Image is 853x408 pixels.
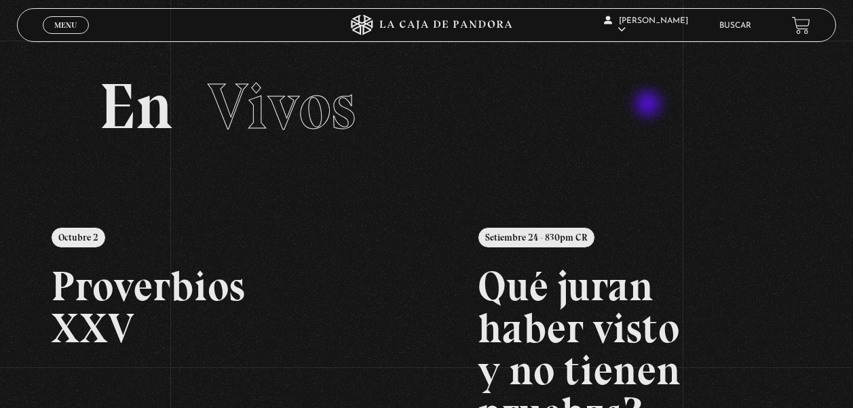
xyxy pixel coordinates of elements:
span: Cerrar [50,33,82,42]
a: View your shopping cart [792,16,810,35]
span: Menu [54,21,77,29]
a: Buscar [719,22,751,30]
span: Vivos [208,68,356,145]
span: [PERSON_NAME] [604,17,688,34]
h2: En [99,75,754,139]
